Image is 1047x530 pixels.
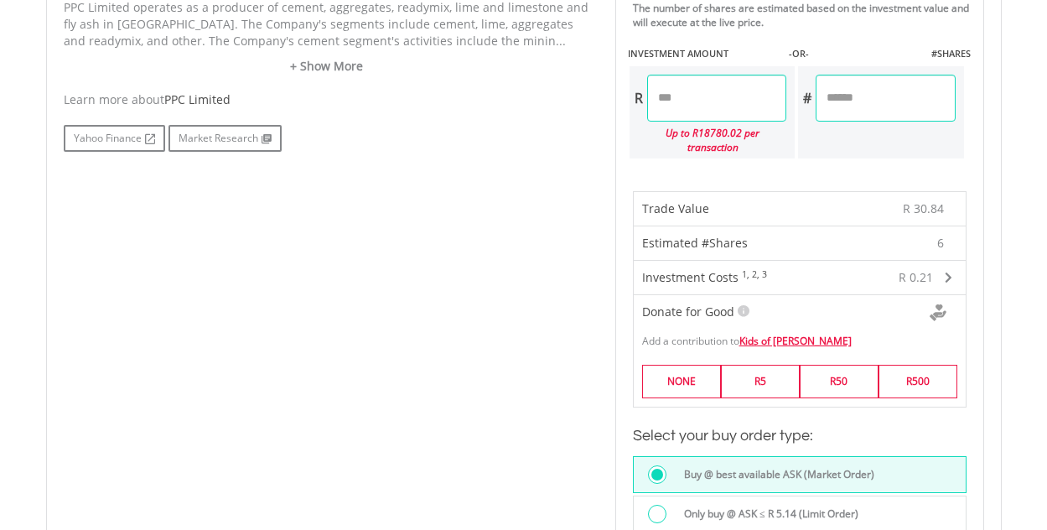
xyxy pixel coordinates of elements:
[674,505,858,523] label: Only buy @ ASK ≤ R 5.14 (Limit Order)
[628,47,728,60] label: INVESTMENT AMOUNT
[931,47,971,60] label: #SHARES
[642,235,748,251] span: Estimated #Shares
[64,58,590,75] a: + Show More
[642,365,721,397] label: NONE
[930,304,946,321] img: Donte For Good
[633,1,977,29] div: The number of shares are estimated based on the investment value and will execute at the live price.
[630,75,647,122] div: R
[800,365,879,397] label: R50
[674,465,874,484] label: Buy @ best available ASK (Market Order)
[634,325,966,348] div: Add a contribution to
[903,200,944,216] span: R 30.84
[879,365,957,397] label: R500
[633,424,967,448] h3: Select your buy order type:
[742,268,767,280] sup: 1, 2, 3
[642,304,734,320] span: Donate for Good
[721,365,800,397] label: R5
[164,91,231,107] span: PPC Limited
[168,125,282,152] a: Market Research
[739,334,852,348] a: Kids of [PERSON_NAME]
[630,122,787,158] div: Up to R18780.02 per transaction
[642,200,709,216] span: Trade Value
[899,269,933,285] span: R 0.21
[789,47,809,60] label: -OR-
[64,125,165,152] a: Yahoo Finance
[798,75,816,122] div: #
[64,91,590,108] div: Learn more about
[642,269,739,285] span: Investment Costs
[937,235,944,252] span: 6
